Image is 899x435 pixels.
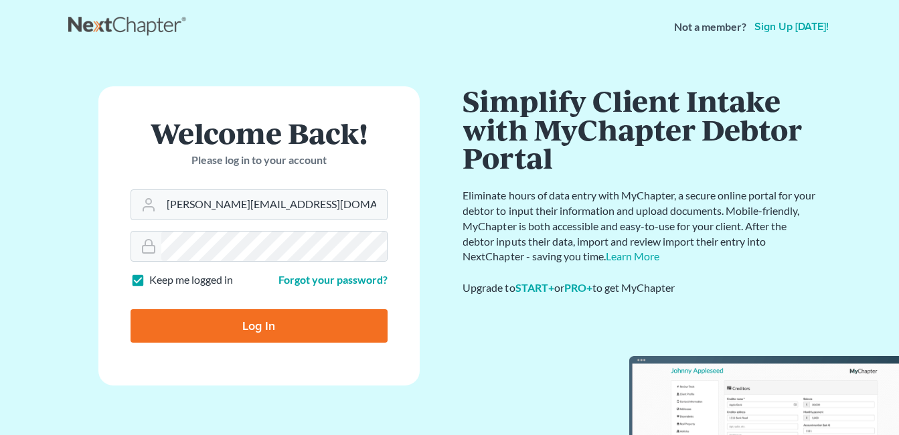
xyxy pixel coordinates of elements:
[278,273,388,286] a: Forgot your password?
[149,272,233,288] label: Keep me logged in
[131,309,388,343] input: Log In
[463,188,818,264] p: Eliminate hours of data entry with MyChapter, a secure online portal for your debtor to input the...
[161,190,387,220] input: Email Address
[752,21,831,32] a: Sign up [DATE]!
[606,250,659,262] a: Learn More
[564,281,592,294] a: PRO+
[515,281,554,294] a: START+
[131,153,388,168] p: Please log in to your account
[674,19,746,35] strong: Not a member?
[463,280,818,296] div: Upgrade to or to get MyChapter
[463,86,818,172] h1: Simplify Client Intake with MyChapter Debtor Portal
[131,118,388,147] h1: Welcome Back!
